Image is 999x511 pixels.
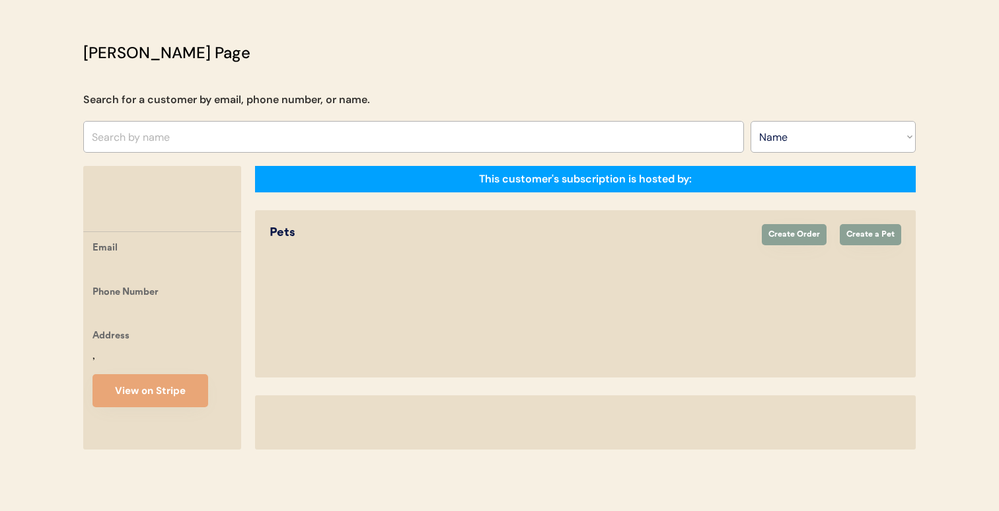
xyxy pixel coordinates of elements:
[92,374,208,407] button: View on Stripe
[83,121,744,153] input: Search by name
[83,92,370,108] div: Search for a customer by email, phone number, or name.
[92,329,129,345] div: Address
[92,241,118,257] div: Email
[479,172,692,186] div: This customer's subscription is hosted by:
[92,349,95,364] div: ,
[270,224,749,242] div: Pets
[762,224,827,245] button: Create Order
[840,224,901,245] button: Create a Pet
[92,285,159,301] div: Phone Number
[83,41,250,65] div: [PERSON_NAME] Page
